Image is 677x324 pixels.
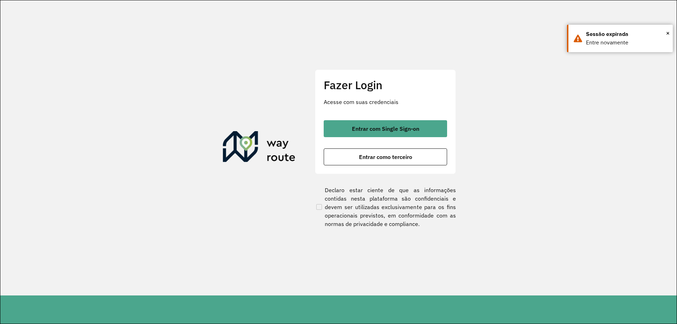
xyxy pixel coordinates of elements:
p: Acesse com suas credenciais [324,98,447,106]
button: button [324,120,447,137]
div: Entre novamente [586,38,667,47]
label: Declaro estar ciente de que as informações contidas nesta plataforma são confidenciais e devem se... [315,186,456,228]
img: Roteirizador AmbevTech [223,131,295,165]
h2: Fazer Login [324,78,447,92]
span: × [666,28,670,38]
span: Entrar com Single Sign-on [352,126,419,132]
div: Sessão expirada [586,30,667,38]
span: Entrar como terceiro [359,154,412,160]
button: button [324,148,447,165]
button: Close [666,28,670,38]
